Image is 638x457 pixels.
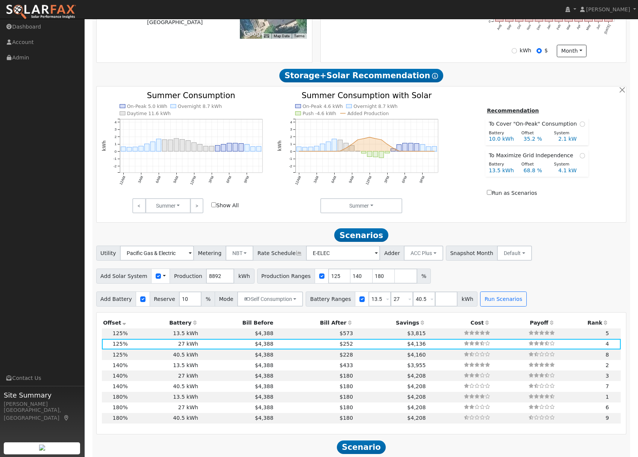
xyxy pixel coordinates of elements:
text: 12PM [189,175,197,185]
rect: onclick="" [326,142,331,151]
i: Show Help [432,73,438,79]
span: Site Summary [4,390,80,400]
rect: onclick="" [320,144,325,152]
button: Summer [320,198,403,213]
text: 9AM [348,175,355,184]
span: kWh [234,269,254,284]
text: -1 [113,156,116,161]
span: 9 [606,415,609,421]
rect: onclick="" [121,147,126,151]
span: $4,388 [255,330,273,336]
span: 7 [606,383,609,389]
rect: onclick="" [168,140,173,152]
circle: onclick="" [386,144,388,145]
span: 125% [113,352,128,358]
text: Sep [506,24,512,30]
td: 13.5 kWh [129,360,199,370]
text: Aug [496,24,502,30]
circle: onclick="" [422,150,423,152]
span: $4,388 [255,404,273,410]
rect: onclick="" [432,146,437,151]
text: 3AM [137,175,144,184]
text: Push -4.6 kWh [303,111,336,116]
label: Show All [211,202,239,210]
label: kWh [520,47,531,55]
text: Nov [526,24,532,31]
div: Battery [485,130,518,137]
div: 10.0 kWh [485,135,520,143]
div: 13.5 kWh [485,167,520,175]
circle: onclick="" [392,147,394,149]
rect: onclick="" [139,146,144,151]
text: Overnight 8.7 kWh [353,103,397,109]
text: 12AM [294,175,302,185]
text: 6PM [401,175,408,184]
text: Overnight 8.7 kWh [178,103,222,109]
span: To Cover "On-Peak" Consumption [489,120,580,128]
div: [PERSON_NAME] [4,400,80,408]
text: 9PM [419,175,426,184]
button: Default [497,246,532,261]
text: Feb [556,24,561,30]
button: Map Data [274,33,289,39]
rect: onclick="" [373,151,378,157]
rect: onclick="" [127,147,132,151]
span: 6 [606,404,609,410]
a: < [132,198,145,213]
span: Adder [380,246,404,261]
circle: onclick="" [346,147,347,149]
img: retrieve [39,445,45,451]
span: $180 [339,404,353,410]
rect: onclick="" [221,144,226,152]
button: Self Consumption [237,292,303,307]
th: Bill Before [200,318,275,328]
span: $4,208 [407,404,426,410]
th: Offset [102,318,129,328]
th: Battery [129,318,199,328]
rect: onclick="" [209,146,214,151]
div: System [550,161,583,168]
text: 1 [114,142,116,146]
rect: onclick="" [409,143,414,152]
input: Show All [211,202,216,207]
input: $ [536,48,542,53]
rect: onclick="" [180,140,185,152]
rect: onclick="" [162,140,167,151]
circle: onclick="" [363,138,365,140]
td: 27 kWh [129,370,199,381]
text: [DATE] [603,24,611,34]
span: $3,815 [407,330,426,336]
text: 3AM [312,175,319,184]
button: month [557,45,586,58]
circle: onclick="" [351,144,353,145]
rect: onclick="" [203,146,208,151]
rect: onclick="" [250,147,255,152]
text: Oct [516,24,522,30]
circle: onclick="" [416,150,418,152]
text: 2 [290,135,292,139]
rect: onclick="" [367,151,372,156]
rect: onclick="" [302,147,307,151]
span: $4,208 [407,373,426,379]
text: 2 [114,135,116,139]
th: Bill After [275,318,355,328]
span: Production Ranges [257,269,315,284]
input: kWh [512,48,517,53]
span: $433 [339,362,353,368]
circle: onclick="" [399,150,400,152]
rect: onclick="" [297,147,302,151]
text: 3 [114,127,116,131]
span: $252 [339,341,353,347]
text: May [585,24,591,31]
span: To Maximize Grid Independence [489,152,576,159]
input: Select a Utility [120,246,194,261]
span: Savings [396,320,419,326]
td: 13.5 kWh [129,328,199,339]
span: Utility [96,246,121,261]
rect: onclick="" [227,143,232,152]
span: $180 [339,373,353,379]
span: Scenario [337,440,386,454]
text: Added Production [347,111,389,116]
span: 2 [606,362,609,368]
